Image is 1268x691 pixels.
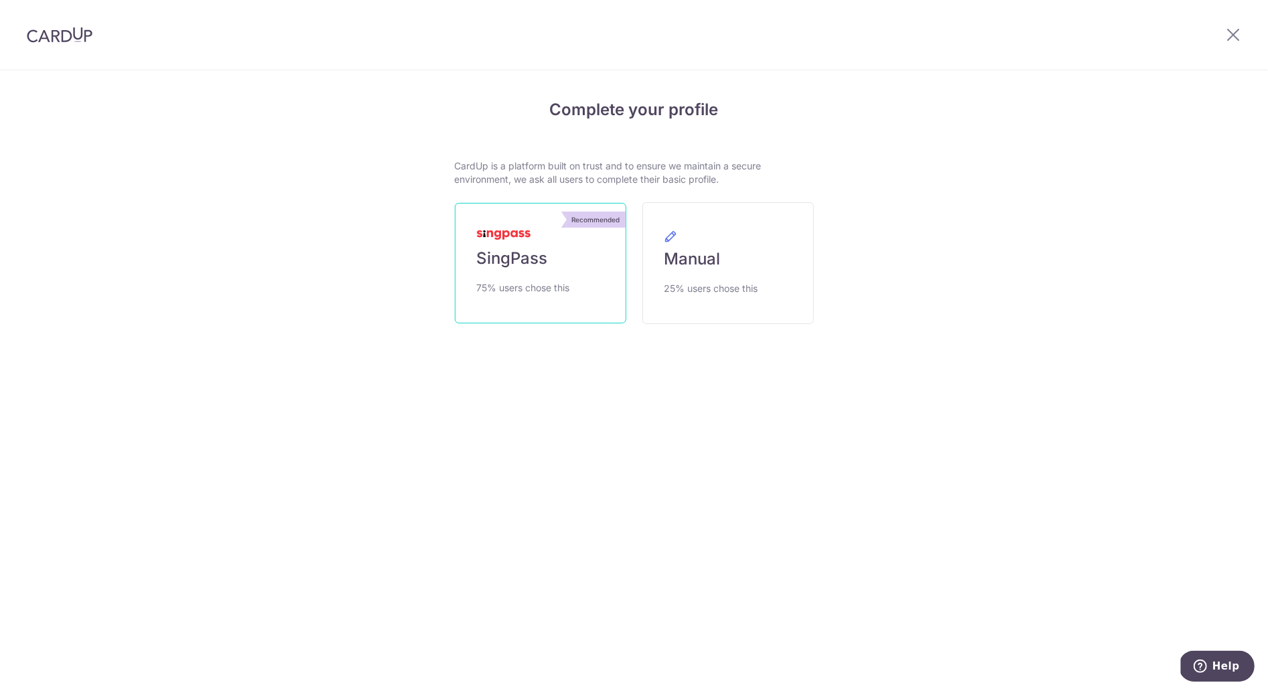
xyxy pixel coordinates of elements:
[477,280,570,296] span: 75% users chose this
[477,248,548,269] span: SingPass
[455,98,814,122] h4: Complete your profile
[27,27,92,43] img: CardUp
[664,248,721,270] span: Manual
[567,212,626,228] div: Recommended
[664,281,758,297] span: 25% users chose this
[477,230,531,240] img: MyInfoLogo
[455,159,814,186] p: CardUp is a platform built on trust and to ensure we maintain a secure environment, we ask all us...
[1181,651,1255,684] iframe: Opens a widget where you can find more information
[31,9,59,21] span: Help
[642,202,814,324] a: Manual 25% users chose this
[455,203,626,323] a: Recommended SingPass 75% users chose this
